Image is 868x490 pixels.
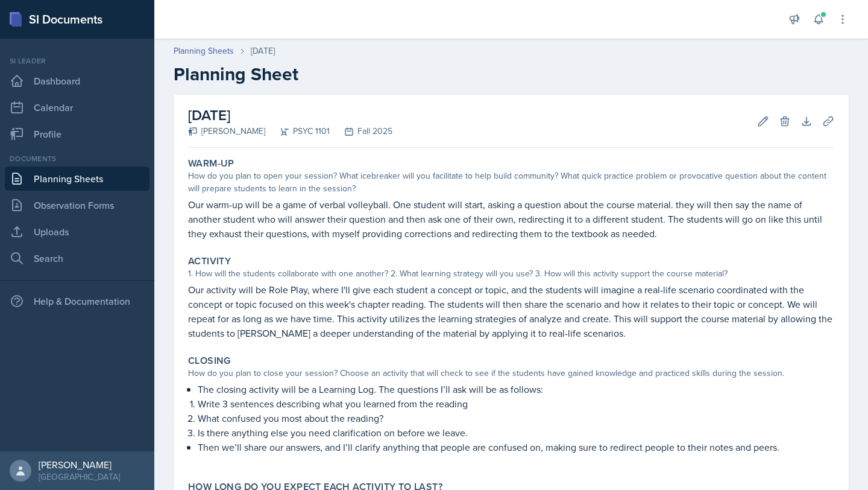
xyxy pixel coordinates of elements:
div: Si leader [5,56,149,66]
a: Calendar [5,95,149,119]
a: Profile [5,122,149,146]
a: Planning Sheets [5,167,149,191]
div: How do you plan to close your session? Choose an activity that will check to see if the students ... [188,367,834,380]
p: Is there anything else you need clarification on before we leave. [198,425,834,440]
div: How do you plan to open your session? What icebreaker will you facilitate to help build community... [188,170,834,195]
div: 1. How will the students collaborate with one another? 2. What learning strategy will you use? 3.... [188,267,834,280]
a: Uploads [5,220,149,244]
div: [GEOGRAPHIC_DATA] [39,471,120,483]
div: [PERSON_NAME] [188,125,265,138]
div: [PERSON_NAME] [39,459,120,471]
p: Our warm-up will be a game of verbal volleyball. One student will start, asking a question about ... [188,197,834,241]
a: Search [5,246,149,270]
p: Then we’ll share our answers, and I’ll clarify anything that people are confused on, making sure ... [198,440,834,454]
div: Fall 2025 [330,125,392,138]
h2: Planning Sheet [174,63,849,85]
p: Our activity will be Role Play, where I'll give each student a concept or topic, and the students... [188,282,834,340]
h2: [DATE] [188,104,392,126]
p: The closing activity will be a Learning Log. The questions I’ll ask will be as follows: [198,382,834,396]
p: What confused you most about the reading? [198,411,834,425]
div: PSYC 1101 [265,125,330,138]
label: Activity [188,255,231,267]
div: Help & Documentation [5,289,149,313]
div: [DATE] [251,45,275,57]
label: Warm-Up [188,157,234,170]
a: Dashboard [5,69,149,93]
p: Write 3 sentences describing what you learned from the reading [198,396,834,411]
div: Documents [5,153,149,164]
a: Observation Forms [5,193,149,217]
a: Planning Sheets [174,45,234,57]
label: Closing [188,355,231,367]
